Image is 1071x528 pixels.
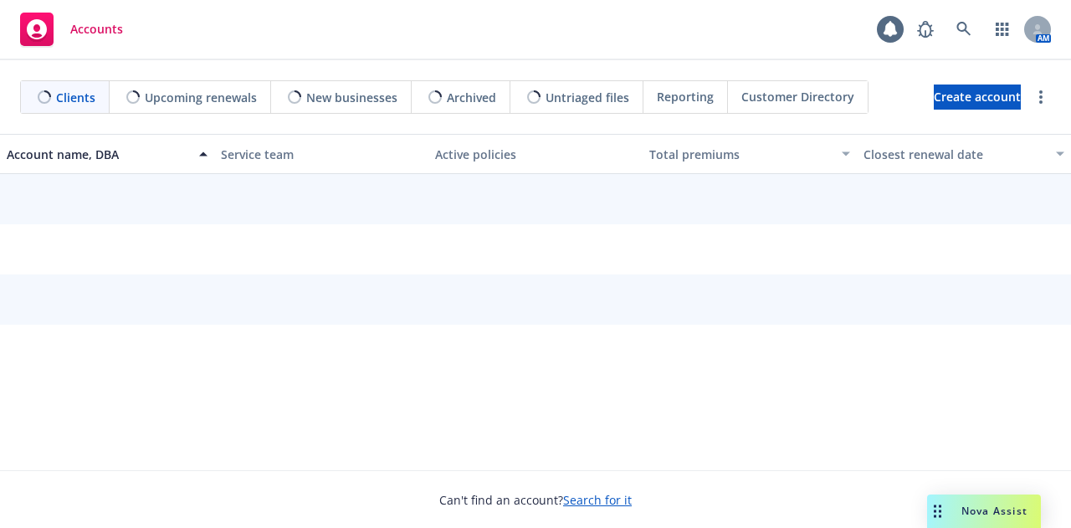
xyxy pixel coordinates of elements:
div: Service team [221,146,422,163]
button: Closest renewal date [857,134,1071,174]
a: Create account [934,85,1021,110]
span: Clients [56,89,95,106]
div: Account name, DBA [7,146,189,163]
a: Accounts [13,6,130,53]
span: Upcoming renewals [145,89,257,106]
button: Total premiums [643,134,857,174]
a: more [1031,87,1051,107]
span: Accounts [70,23,123,36]
span: New businesses [306,89,397,106]
button: Service team [214,134,428,174]
span: Can't find an account? [439,491,632,509]
a: Search for it [563,492,632,508]
button: Nova Assist [927,495,1041,528]
span: Untriaged files [546,89,629,106]
div: Total premiums [649,146,832,163]
span: Archived [447,89,496,106]
button: Active policies [428,134,643,174]
div: Closest renewal date [863,146,1046,163]
a: Search [947,13,981,46]
span: Reporting [657,88,714,105]
span: Customer Directory [741,88,854,105]
span: Create account [934,81,1021,113]
div: Active policies [435,146,636,163]
a: Switch app [986,13,1019,46]
span: Nova Assist [961,504,1027,518]
div: Drag to move [927,495,948,528]
a: Report a Bug [909,13,942,46]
